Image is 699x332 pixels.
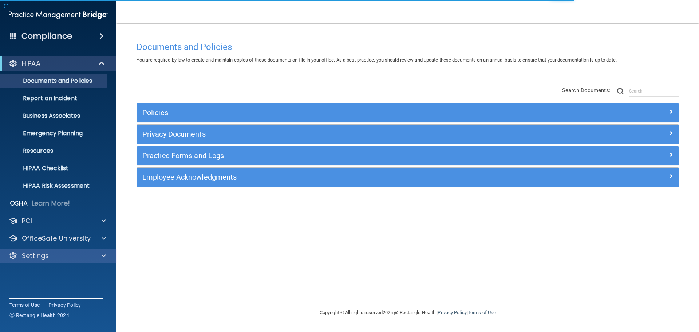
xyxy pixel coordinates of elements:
[438,310,466,315] a: Privacy Policy
[22,251,49,260] p: Settings
[9,8,108,22] img: PMB logo
[9,234,106,243] a: OfficeSafe University
[9,312,69,319] span: Ⓒ Rectangle Health 2024
[142,173,538,181] h5: Employee Acknowledgments
[142,107,673,118] a: Policies
[142,130,538,138] h5: Privacy Documents
[32,199,70,208] p: Learn More!
[5,147,104,155] p: Resources
[137,57,617,63] span: You are required by law to create and maintain copies of these documents on file in your office. ...
[5,182,104,190] p: HIPAA Risk Assessment
[9,59,106,68] a: HIPAA
[5,130,104,137] p: Emergency Planning
[142,152,538,160] h5: Practice Forms and Logs
[142,150,673,161] a: Practice Forms and Logs
[562,87,611,94] span: Search Documents:
[5,112,104,120] p: Business Associates
[617,88,624,94] img: ic-search.3b580494.png
[9,216,106,225] a: PCI
[10,199,28,208] p: OSHA
[9,251,106,260] a: Settings
[5,165,104,172] p: HIPAA Checklist
[5,77,104,85] p: Documents and Policies
[21,31,72,41] h4: Compliance
[142,128,673,140] a: Privacy Documents
[9,301,40,309] a: Terms of Use
[5,95,104,102] p: Report an Incident
[142,109,538,117] h5: Policies
[22,216,32,225] p: PCI
[48,301,81,309] a: Privacy Policy
[22,234,91,243] p: OfficeSafe University
[137,42,679,52] h4: Documents and Policies
[629,86,679,97] input: Search
[142,171,673,183] a: Employee Acknowledgments
[22,59,40,68] p: HIPAA
[468,310,496,315] a: Terms of Use
[573,280,690,309] iframe: Drift Widget Chat Controller
[275,301,541,324] div: Copyright © All rights reserved 2025 @ Rectangle Health | |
